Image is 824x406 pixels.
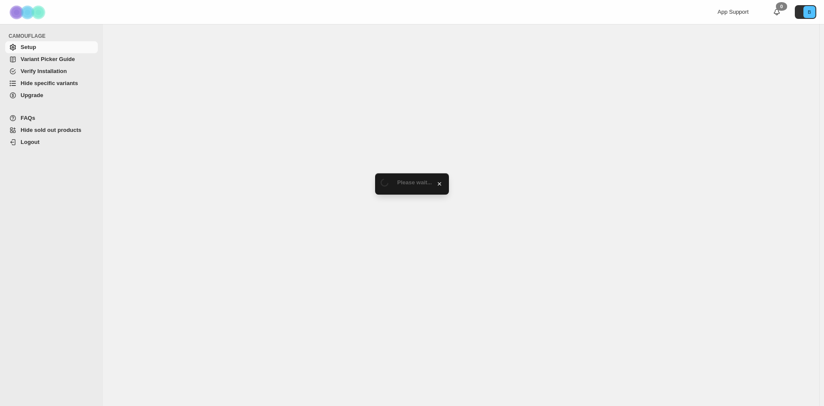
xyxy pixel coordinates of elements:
[5,136,98,148] a: Logout
[808,9,811,15] text: B
[397,179,432,186] span: Please wait...
[21,44,36,50] span: Setup
[21,68,67,74] span: Verify Installation
[5,53,98,65] a: Variant Picker Guide
[718,9,748,15] span: App Support
[21,80,78,86] span: Hide specific variants
[803,6,815,18] span: Avatar with initials B
[5,77,98,89] a: Hide specific variants
[21,56,75,62] span: Variant Picker Guide
[5,65,98,77] a: Verify Installation
[5,41,98,53] a: Setup
[21,127,82,133] span: Hide sold out products
[776,2,787,11] div: 0
[772,8,781,16] a: 0
[21,139,39,145] span: Logout
[5,124,98,136] a: Hide sold out products
[21,115,35,121] span: FAQs
[5,89,98,101] a: Upgrade
[795,5,816,19] button: Avatar with initials B
[9,33,99,40] span: CAMOUFLAGE
[21,92,43,98] span: Upgrade
[5,112,98,124] a: FAQs
[7,0,50,24] img: Camouflage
